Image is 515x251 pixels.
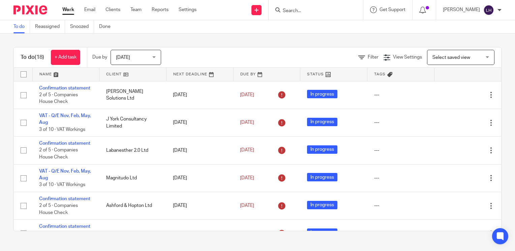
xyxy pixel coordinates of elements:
a: Reassigned [35,20,65,33]
a: Done [99,20,116,33]
div: --- [374,92,428,98]
a: + Add task [51,50,80,65]
a: Work [62,6,74,13]
a: VAT - Q/E Nov, Feb, May, Aug [39,169,91,180]
span: [DATE] [240,148,254,153]
td: Magnitudo Ltd [99,164,166,192]
span: Get Support [380,7,405,12]
div: --- [374,119,428,126]
span: In progress [307,173,337,181]
span: In progress [307,145,337,154]
span: Tags [374,72,386,76]
td: Labanesther 2.0 Ltd [99,137,166,164]
h1: To do [21,54,44,61]
a: To do [13,20,30,33]
td: [DATE] [166,192,233,219]
span: In progress [307,118,337,126]
div: --- [374,147,428,154]
input: Search [282,8,343,14]
span: (18) [35,55,44,60]
td: [DATE] [166,220,233,247]
td: [PERSON_NAME] Solutions Ltd [99,81,166,109]
td: J York Consultancy Limited [99,109,166,136]
span: 2 of 5 · Companies House Check [39,148,78,160]
span: [DATE] [240,120,254,125]
img: Pixie [13,5,47,14]
span: [DATE] [116,55,130,60]
a: Reports [152,6,169,13]
td: [DATE] [166,81,233,109]
span: In progress [307,201,337,209]
p: [PERSON_NAME] [443,6,480,13]
a: Snoozed [70,20,94,33]
span: 3 of 10 · VAT Workings [39,183,85,187]
td: Ashford & Hopton Ltd [99,192,166,219]
span: [DATE] [240,203,254,208]
span: 2 of 5 · Companies House Check [39,203,78,215]
span: Select saved view [432,55,470,60]
a: Confirmation statement [39,86,90,91]
a: VAT - Q/E Nov, Feb, May, Aug [39,113,91,125]
span: View Settings [393,55,422,60]
td: [DATE] [166,137,233,164]
span: Filter [368,55,378,60]
div: --- [374,175,428,181]
div: --- [374,230,428,237]
a: Settings [179,6,196,13]
td: [DATE] [166,164,233,192]
p: Due by [92,54,107,61]
div: --- [374,202,428,209]
a: Email [84,6,95,13]
span: In progress [307,90,337,98]
a: Confirmation statement [39,196,90,201]
td: EG Foam Holdings [99,220,166,247]
span: 3 of 10 · VAT Workings [39,127,85,132]
span: [DATE] [240,176,254,180]
img: svg%3E [483,5,494,15]
a: Clients [105,6,120,13]
a: Team [130,6,142,13]
a: Confirmation statement [39,141,90,146]
span: In progress [307,228,337,237]
a: Confirmation statement [39,224,90,229]
span: 2 of 5 · Companies House Check [39,93,78,104]
span: [DATE] [240,93,254,97]
td: [DATE] [166,109,233,136]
